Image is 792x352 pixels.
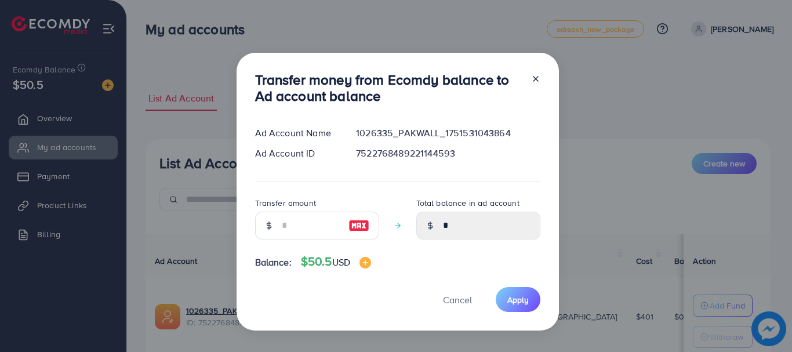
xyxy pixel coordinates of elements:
[255,197,316,209] label: Transfer amount
[301,255,371,269] h4: $50.5
[428,287,486,312] button: Cancel
[246,147,347,160] div: Ad Account ID
[359,257,371,268] img: image
[347,147,549,160] div: 7522768489221144593
[246,126,347,140] div: Ad Account Name
[255,71,522,105] h3: Transfer money from Ecomdy balance to Ad account balance
[332,256,350,268] span: USD
[416,197,519,209] label: Total balance in ad account
[348,219,369,233] img: image
[496,287,540,312] button: Apply
[347,126,549,140] div: 1026335_PAKWALL_1751531043864
[255,256,292,269] span: Balance:
[507,294,529,306] span: Apply
[443,293,472,306] span: Cancel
